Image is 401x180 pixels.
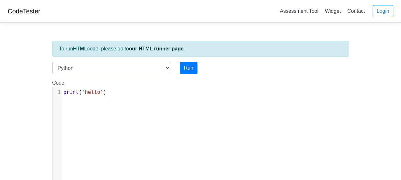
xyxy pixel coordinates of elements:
div: To run code, please go to . [52,41,349,57]
a: Contact [345,6,368,16]
a: CodeTester [8,8,40,15]
a: Widget [322,6,343,16]
button: Run [180,62,197,74]
div: 1 [53,88,62,96]
a: Assessment Tool [277,6,321,16]
a: Login [373,5,393,17]
a: our HTML runner page [129,46,183,51]
span: 'hello' [82,89,103,95]
span: ( ) [63,89,107,95]
span: print [63,89,79,95]
strong: HTML [73,46,87,51]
